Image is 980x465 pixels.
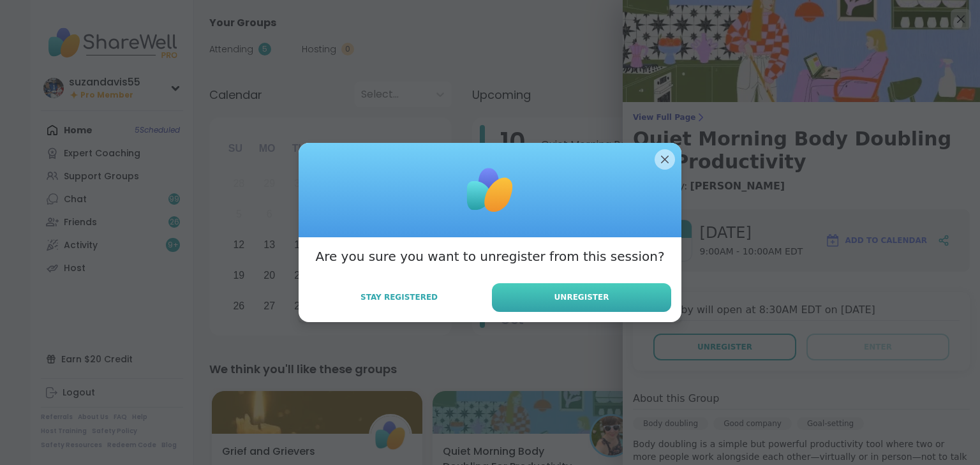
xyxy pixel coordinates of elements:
img: ShareWell Logomark [458,158,522,222]
button: Unregister [492,283,671,312]
span: Unregister [554,292,609,303]
button: Stay Registered [309,284,489,311]
span: Stay Registered [360,292,438,303]
h3: Are you sure you want to unregister from this session? [315,247,664,265]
